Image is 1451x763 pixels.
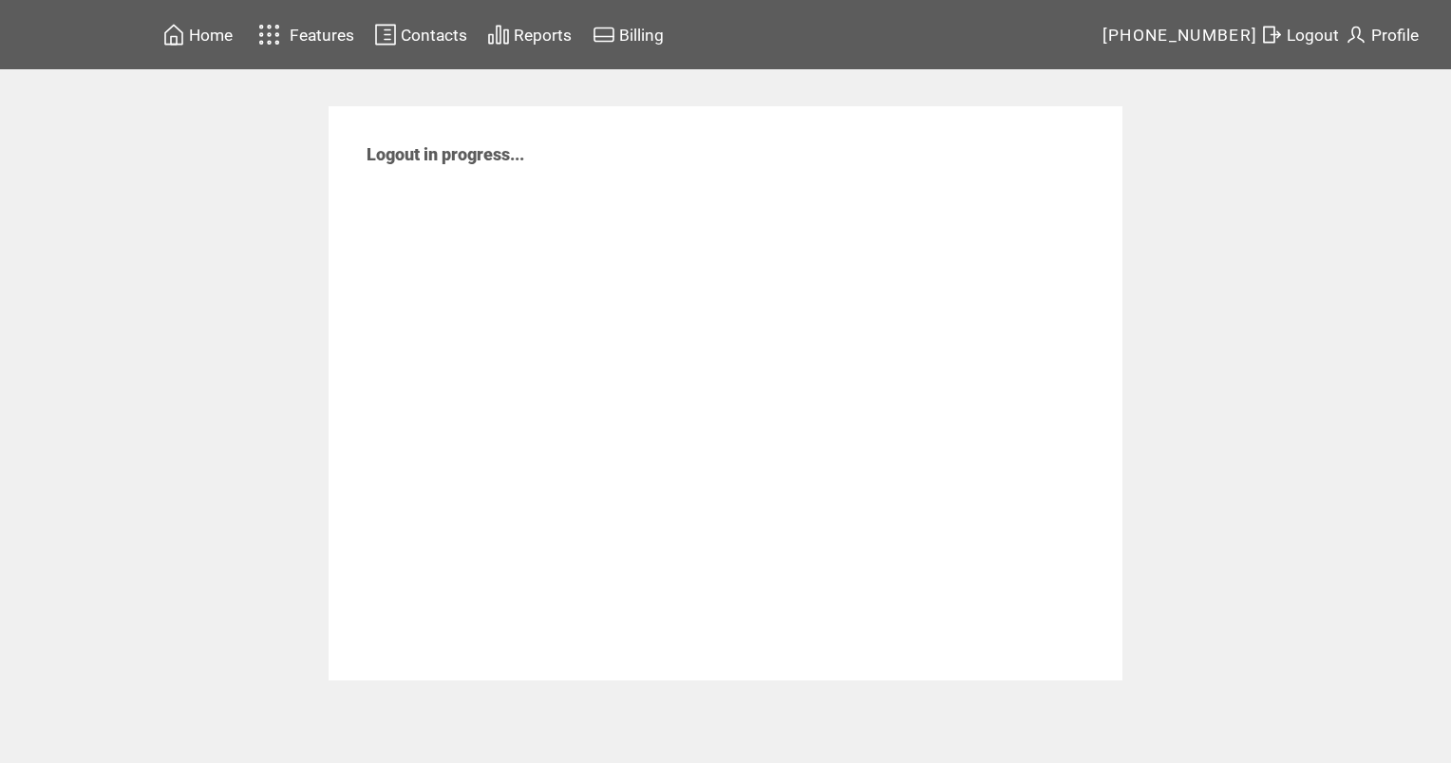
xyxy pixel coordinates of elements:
[367,144,524,164] span: Logout in progress...
[250,16,357,53] a: Features
[1371,26,1419,45] span: Profile
[401,26,467,45] span: Contacts
[1102,26,1258,45] span: [PHONE_NUMBER]
[1342,20,1422,49] a: Profile
[487,23,510,47] img: chart.svg
[290,26,354,45] span: Features
[1287,26,1339,45] span: Logout
[160,20,236,49] a: Home
[1260,23,1283,47] img: exit.svg
[1257,20,1342,49] a: Logout
[253,19,286,50] img: features.svg
[189,26,233,45] span: Home
[374,23,397,47] img: contacts.svg
[514,26,572,45] span: Reports
[484,20,575,49] a: Reports
[590,20,667,49] a: Billing
[1345,23,1367,47] img: profile.svg
[371,20,470,49] a: Contacts
[162,23,185,47] img: home.svg
[619,26,664,45] span: Billing
[593,23,615,47] img: creidtcard.svg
